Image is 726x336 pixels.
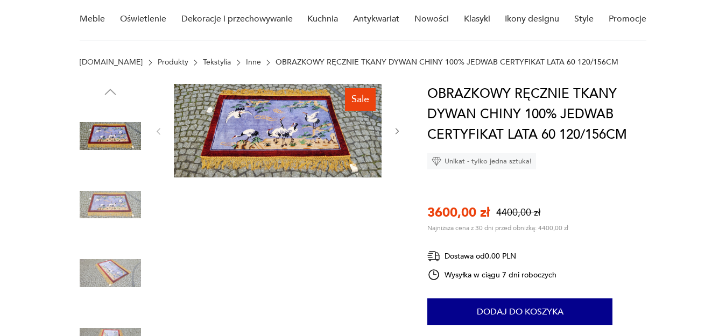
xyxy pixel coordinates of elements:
[345,88,376,111] div: Sale
[158,58,188,67] a: Produkty
[174,84,382,177] img: Zdjęcie produktu OBRAZKOWY RĘCZNIE TKANY DYWAN CHINY 100% JEDWAB CERTYFIKAT LATA 60 120/156CM
[427,249,556,263] div: Dostawa od 0,00 PLN
[432,156,441,166] img: Ikona diamentu
[427,224,568,232] p: Najniższa cena z 30 dni przed obniżką: 4400,00 zł
[80,105,141,167] img: Zdjęcie produktu OBRAZKOWY RĘCZNIE TKANY DYWAN CHINY 100% JEDWAB CERTYFIKAT LATA 60 120/156CM
[496,206,540,219] p: 4400,00 zł
[427,298,612,325] button: Dodaj do koszyka
[80,242,141,304] img: Zdjęcie produktu OBRAZKOWY RĘCZNIE TKANY DYWAN CHINY 100% JEDWAB CERTYFIKAT LATA 60 120/156CM
[246,58,261,67] a: Inne
[427,153,536,169] div: Unikat - tylko jedna sztuka!
[276,58,618,67] p: OBRAZKOWY RĘCZNIE TKANY DYWAN CHINY 100% JEDWAB CERTYFIKAT LATA 60 120/156CM
[427,84,654,145] h1: OBRAZKOWY RĘCZNIE TKANY DYWAN CHINY 100% JEDWAB CERTYFIKAT LATA 60 120/156CM
[203,58,231,67] a: Tekstylia
[80,174,141,235] img: Zdjęcie produktu OBRAZKOWY RĘCZNIE TKANY DYWAN CHINY 100% JEDWAB CERTYFIKAT LATA 60 120/156CM
[427,249,440,263] img: Ikona dostawy
[427,268,556,281] div: Wysyłka w ciągu 7 dni roboczych
[80,58,143,67] a: [DOMAIN_NAME]
[427,204,490,221] p: 3600,00 zł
